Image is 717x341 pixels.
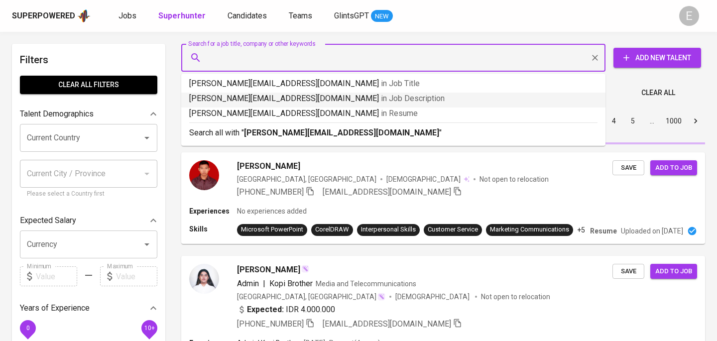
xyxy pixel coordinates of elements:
button: Open [140,131,154,145]
span: in Job Title [381,79,420,88]
p: +5 [577,225,585,235]
a: Candidates [228,10,269,22]
span: [EMAIL_ADDRESS][DOMAIN_NAME] [323,187,451,197]
div: [GEOGRAPHIC_DATA], [GEOGRAPHIC_DATA] [237,292,385,302]
h6: Filters [20,52,157,68]
button: Clear All [637,84,679,102]
div: IDR 4.000.000 [237,304,335,316]
div: Years of Experience [20,298,157,318]
span: Teams [289,11,312,20]
p: [PERSON_NAME][EMAIL_ADDRESS][DOMAIN_NAME] [189,108,597,119]
span: 10+ [144,325,154,332]
button: Open [140,237,154,251]
span: | [263,278,265,290]
span: [PERSON_NAME] [237,160,300,172]
span: [DEMOGRAPHIC_DATA] [386,174,462,184]
button: Go to page 4 [606,113,622,129]
img: 2ad3c5bdc42c23d798b6a057e475678d.jpeg [189,264,219,294]
span: [PERSON_NAME] [237,264,300,276]
div: [GEOGRAPHIC_DATA], [GEOGRAPHIC_DATA] [237,174,376,184]
span: Media and Telecommunications [316,280,416,288]
b: Expected: [247,304,284,316]
input: Value [116,266,157,286]
b: Superhunter [158,11,206,20]
span: Add to job [655,266,692,277]
span: GlintsGPT [334,11,369,20]
button: Go to next page [688,113,704,129]
span: Clear All filters [28,79,149,91]
p: Not open to relocation [479,174,549,184]
span: Save [617,162,639,174]
p: Experiences [189,206,237,216]
a: Teams [289,10,314,22]
div: Expected Salary [20,211,157,230]
img: magic_wand.svg [377,293,385,301]
div: Customer Service [428,225,478,234]
div: Interpersonal Skills [361,225,416,234]
p: No experiences added [237,206,307,216]
span: [DEMOGRAPHIC_DATA] [395,292,471,302]
input: Value [36,266,77,286]
div: E [679,6,699,26]
button: Save [612,160,644,176]
button: Go to page 1000 [663,113,685,129]
div: Marketing Communications [490,225,569,234]
img: 5377eaed9705ff7781991fc0e72101df.jpg [189,160,219,190]
p: [PERSON_NAME][EMAIL_ADDRESS][DOMAIN_NAME] [189,93,597,105]
a: GlintsGPT NEW [334,10,393,22]
button: Add to job [650,160,697,176]
p: Uploaded on [DATE] [621,226,683,236]
div: CorelDRAW [315,225,349,234]
span: in Resume [381,109,418,118]
button: Clear All filters [20,76,157,94]
span: Add to job [655,162,692,174]
button: Go to page 5 [625,113,641,129]
p: Talent Demographics [20,108,94,120]
span: 0 [26,325,29,332]
button: Add New Talent [613,48,701,68]
b: [PERSON_NAME][EMAIL_ADDRESS][DOMAIN_NAME] [244,128,439,137]
span: Add New Talent [621,52,693,64]
p: Search all with " " [189,127,597,139]
span: [PHONE_NUMBER] [237,319,304,329]
span: Clear All [641,87,675,99]
span: [EMAIL_ADDRESS][DOMAIN_NAME] [323,319,451,329]
button: Clear [588,51,602,65]
p: Not open to relocation [481,292,550,302]
button: Save [612,264,644,279]
span: NEW [371,11,393,21]
div: Microsoft PowerPoint [241,225,303,234]
span: Candidates [228,11,267,20]
nav: pagination navigation [529,113,705,129]
img: app logo [77,8,91,23]
span: Admin [237,279,259,288]
span: in Job Description [381,94,445,103]
p: Resume [590,226,617,236]
a: Jobs [119,10,138,22]
p: Please select a Country first [27,189,150,199]
span: Save [617,266,639,277]
p: Years of Experience [20,302,90,314]
button: Add to job [650,264,697,279]
span: Kopi Brother [269,279,313,288]
a: [PERSON_NAME][GEOGRAPHIC_DATA], [GEOGRAPHIC_DATA][DEMOGRAPHIC_DATA] Not open to relocation[PHONE_... [181,152,705,244]
span: [PHONE_NUMBER] [237,187,304,197]
p: [PERSON_NAME][EMAIL_ADDRESS][DOMAIN_NAME] [189,78,597,90]
div: … [644,116,660,126]
p: Skills [189,224,237,234]
div: Superpowered [12,10,75,22]
a: Superhunter [158,10,208,22]
p: Expected Salary [20,215,76,227]
a: Superpoweredapp logo [12,8,91,23]
img: magic_wand.svg [301,265,309,273]
span: Jobs [119,11,136,20]
div: Talent Demographics [20,104,157,124]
